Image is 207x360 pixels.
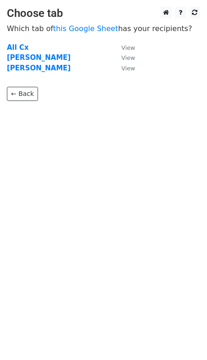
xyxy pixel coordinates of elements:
h3: Choose tab [7,7,200,20]
a: All Cx [7,43,29,52]
a: View [112,43,135,52]
a: ← Back [7,87,38,101]
a: [PERSON_NAME] [7,53,71,62]
p: Which tab of has your recipients? [7,24,200,33]
a: this Google Sheet [53,24,118,33]
a: View [112,64,135,72]
a: View [112,53,135,62]
a: [PERSON_NAME] [7,64,71,72]
small: View [121,54,135,61]
small: View [121,44,135,51]
small: View [121,65,135,72]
